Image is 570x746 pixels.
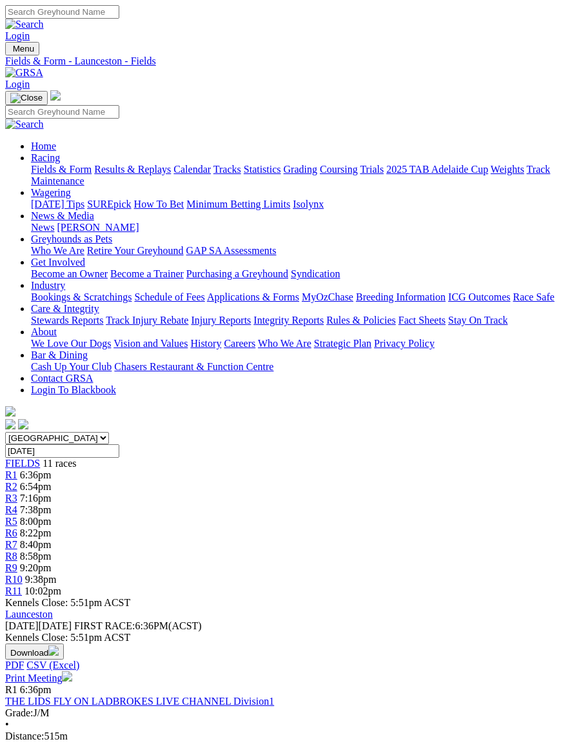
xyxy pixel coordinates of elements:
[31,315,103,326] a: Stewards Reports
[207,291,299,302] a: Applications & Forms
[253,315,324,326] a: Integrity Reports
[31,152,60,163] a: Racing
[31,373,93,384] a: Contact GRSA
[5,707,34,718] span: Grade:
[5,597,130,608] span: Kennels Close: 5:51pm ACST
[31,291,565,303] div: Industry
[360,164,384,175] a: Trials
[25,585,61,596] span: 10:02pm
[74,620,202,631] span: 6:36PM(ACST)
[50,90,61,101] img: logo-grsa-white.png
[114,361,273,372] a: Chasers Restaurant & Function Centre
[20,539,52,550] span: 8:40pm
[314,338,371,349] a: Strategic Plan
[5,79,30,90] a: Login
[134,199,184,210] a: How To Bet
[31,361,112,372] a: Cash Up Your Club
[57,222,139,233] a: [PERSON_NAME]
[173,164,211,175] a: Calendar
[5,516,17,527] a: R5
[513,291,554,302] a: Race Safe
[491,164,524,175] a: Weights
[448,291,510,302] a: ICG Outcomes
[5,620,39,631] span: [DATE]
[190,338,221,349] a: History
[31,210,94,221] a: News & Media
[31,326,57,337] a: About
[5,574,23,585] a: R10
[31,303,99,314] a: Care & Integrity
[5,551,17,562] a: R8
[20,527,52,538] span: 8:22pm
[31,280,65,291] a: Industry
[20,469,52,480] span: 6:36pm
[87,245,184,256] a: Retire Your Greyhound
[224,338,255,349] a: Careers
[5,585,22,596] a: R11
[31,384,116,395] a: Login To Blackbook
[5,55,565,67] div: Fields & Form - Launceston - Fields
[31,338,111,349] a: We Love Our Dogs
[31,245,84,256] a: Who We Are
[291,268,340,279] a: Syndication
[326,315,396,326] a: Rules & Policies
[31,164,565,187] div: Racing
[5,562,17,573] a: R9
[5,660,565,671] div: Download
[5,67,43,79] img: GRSA
[31,187,71,198] a: Wagering
[293,199,324,210] a: Isolynx
[191,315,251,326] a: Injury Reports
[5,696,274,707] a: THE LIDS FLY ON LADBROKES LIVE CHANNEL Division1
[25,574,57,585] span: 9:38pm
[5,620,72,631] span: [DATE]
[18,419,28,429] img: twitter.svg
[134,291,204,302] a: Schedule of Fees
[74,620,135,631] span: FIRST RACE:
[186,199,290,210] a: Minimum Betting Limits
[5,493,17,504] a: R3
[5,684,17,695] span: R1
[5,42,39,55] button: Toggle navigation
[5,105,119,119] input: Search
[5,643,64,660] button: Download
[5,660,24,671] a: PDF
[5,707,565,719] div: J/M
[31,349,88,360] a: Bar & Dining
[5,469,17,480] a: R1
[31,268,565,280] div: Get Involved
[43,458,76,469] span: 11 races
[31,199,565,210] div: Wagering
[5,539,17,550] a: R7
[5,406,15,417] img: logo-grsa-white.png
[31,315,565,326] div: Care & Integrity
[110,268,184,279] a: Become a Trainer
[31,338,565,349] div: About
[5,91,48,105] button: Toggle navigation
[386,164,488,175] a: 2025 TAB Adelaide Cup
[31,222,565,233] div: News & Media
[31,164,550,186] a: Track Maintenance
[31,233,112,244] a: Greyhounds as Pets
[320,164,358,175] a: Coursing
[13,44,34,54] span: Menu
[284,164,317,175] a: Grading
[5,719,9,730] span: •
[448,315,507,326] a: Stay On Track
[26,660,79,671] a: CSV (Excel)
[5,731,565,742] div: 515m
[48,645,59,656] img: download.svg
[5,30,30,41] a: Login
[244,164,281,175] a: Statistics
[5,481,17,492] a: R2
[5,504,17,515] a: R4
[5,458,40,469] span: FIELDS
[106,315,188,326] a: Track Injury Rebate
[31,245,565,257] div: Greyhounds as Pets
